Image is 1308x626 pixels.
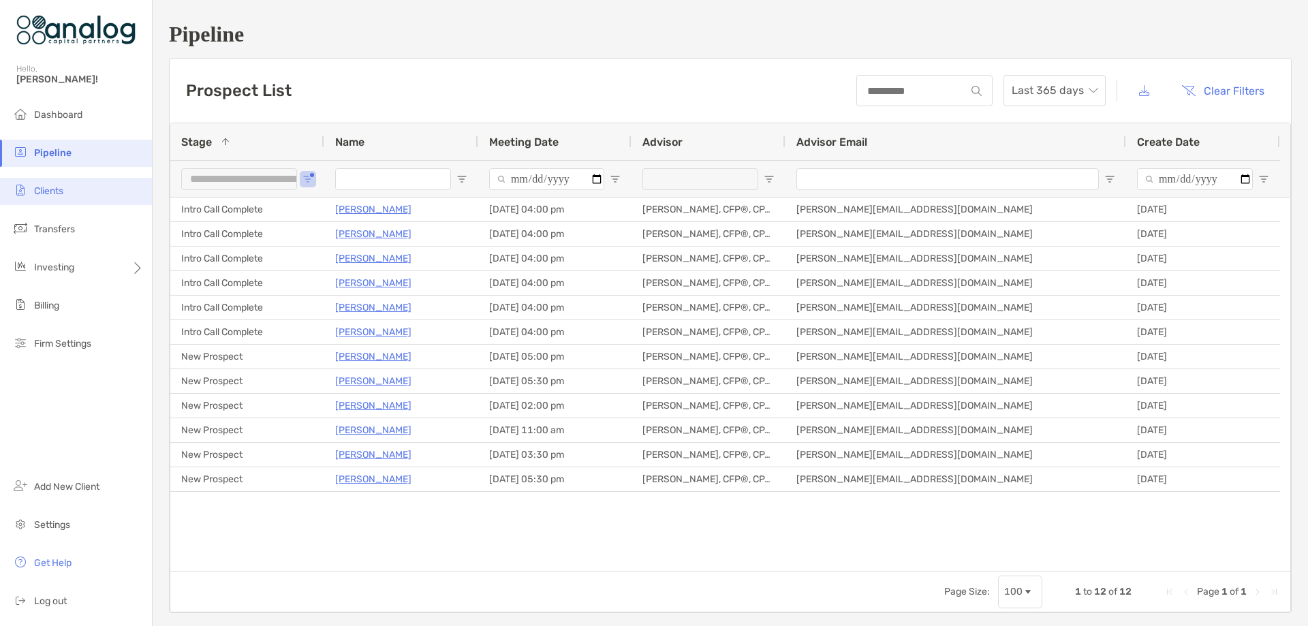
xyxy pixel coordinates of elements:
div: [DATE] [1126,467,1280,491]
span: 12 [1094,586,1106,597]
div: [DATE] 05:30 pm [478,467,632,491]
div: 100 [1004,586,1023,597]
span: 12 [1119,586,1132,597]
div: Intro Call Complete [170,222,324,246]
div: [DATE] 04:00 pm [478,222,632,246]
span: Dashboard [34,109,82,121]
div: [PERSON_NAME][EMAIL_ADDRESS][DOMAIN_NAME] [785,369,1126,393]
div: [DATE] 04:00 pm [478,320,632,344]
input: Create Date Filter Input [1137,168,1253,190]
img: input icon [971,86,982,96]
div: [DATE] [1126,222,1280,246]
span: [PERSON_NAME]! [16,74,144,85]
img: get-help icon [12,554,29,570]
span: Clients [34,185,63,197]
div: [DATE] [1126,345,1280,369]
span: Advisor [642,136,683,148]
input: Meeting Date Filter Input [489,168,604,190]
div: [DATE] 04:00 pm [478,198,632,221]
div: [PERSON_NAME], CFP®, CPA/PFS, CDFA [632,467,785,491]
div: [PERSON_NAME][EMAIL_ADDRESS][DOMAIN_NAME] [785,320,1126,344]
div: Intro Call Complete [170,320,324,344]
span: Investing [34,262,74,273]
div: Intro Call Complete [170,296,324,319]
div: [PERSON_NAME][EMAIL_ADDRESS][DOMAIN_NAME] [785,296,1126,319]
div: First Page [1164,586,1175,597]
a: [PERSON_NAME] [335,446,411,463]
span: Last 365 days [1012,76,1097,106]
img: firm-settings icon [12,334,29,351]
div: New Prospect [170,418,324,442]
div: New Prospect [170,394,324,418]
a: [PERSON_NAME] [335,422,411,439]
div: Intro Call Complete [170,198,324,221]
div: [PERSON_NAME], CFP®, CPA/PFS, CDFA [632,320,785,344]
div: [PERSON_NAME], CFP®, CPA/PFS, CDFA [632,198,785,221]
div: New Prospect [170,345,324,369]
div: [DATE] [1126,296,1280,319]
h1: Pipeline [169,22,1292,47]
div: [DATE] [1126,198,1280,221]
button: Open Filter Menu [764,174,775,185]
button: Open Filter Menu [610,174,621,185]
span: Get Help [34,557,72,569]
span: Create Date [1137,136,1200,148]
span: Settings [34,519,70,531]
img: billing icon [12,296,29,313]
input: Name Filter Input [335,168,451,190]
button: Open Filter Menu [1258,174,1269,185]
div: [PERSON_NAME], CFP®, CPA/PFS, CDFA [632,271,785,295]
div: [DATE] [1126,247,1280,270]
span: 1 [1075,586,1081,597]
h3: Prospect List [186,81,292,100]
img: clients icon [12,182,29,198]
img: dashboard icon [12,106,29,122]
div: [PERSON_NAME], CFP®, CPA/PFS, CDFA [632,296,785,319]
div: New Prospect [170,369,324,393]
div: [PERSON_NAME][EMAIL_ADDRESS][DOMAIN_NAME] [785,271,1126,295]
div: [DATE] [1126,369,1280,393]
div: [DATE] [1126,271,1280,295]
span: 1 [1221,586,1228,597]
a: [PERSON_NAME] [335,324,411,341]
div: New Prospect [170,467,324,491]
div: [DATE] [1126,320,1280,344]
span: Pipeline [34,147,72,159]
a: [PERSON_NAME] [335,397,411,414]
p: [PERSON_NAME] [335,201,411,218]
div: Last Page [1268,586,1279,597]
a: [PERSON_NAME] [335,225,411,242]
span: 1 [1241,586,1247,597]
div: Previous Page [1181,586,1192,597]
span: of [1230,586,1239,597]
div: [DATE] [1126,418,1280,442]
div: [DATE] [1126,394,1280,418]
div: [PERSON_NAME][EMAIL_ADDRESS][DOMAIN_NAME] [785,247,1126,270]
p: [PERSON_NAME] [335,299,411,316]
a: [PERSON_NAME] [335,250,411,267]
div: Intro Call Complete [170,247,324,270]
a: [PERSON_NAME] [335,373,411,390]
div: [PERSON_NAME][EMAIL_ADDRESS][DOMAIN_NAME] [785,222,1126,246]
img: logout icon [12,592,29,608]
div: [PERSON_NAME][EMAIL_ADDRESS][DOMAIN_NAME] [785,418,1126,442]
div: [PERSON_NAME][EMAIL_ADDRESS][DOMAIN_NAME] [785,443,1126,467]
div: [PERSON_NAME], CFP®, CPA/PFS, CDFA [632,222,785,246]
a: [PERSON_NAME] [335,471,411,488]
img: investing icon [12,258,29,275]
span: Transfers [34,223,75,235]
span: Log out [34,595,67,607]
button: Open Filter Menu [1104,174,1115,185]
div: New Prospect [170,443,324,467]
button: Open Filter Menu [302,174,313,185]
div: [PERSON_NAME], CFP®, CPA/PFS, CDFA [632,369,785,393]
div: Page Size [998,576,1042,608]
div: [PERSON_NAME][EMAIL_ADDRESS][DOMAIN_NAME] [785,198,1126,221]
input: Advisor Email Filter Input [796,168,1099,190]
